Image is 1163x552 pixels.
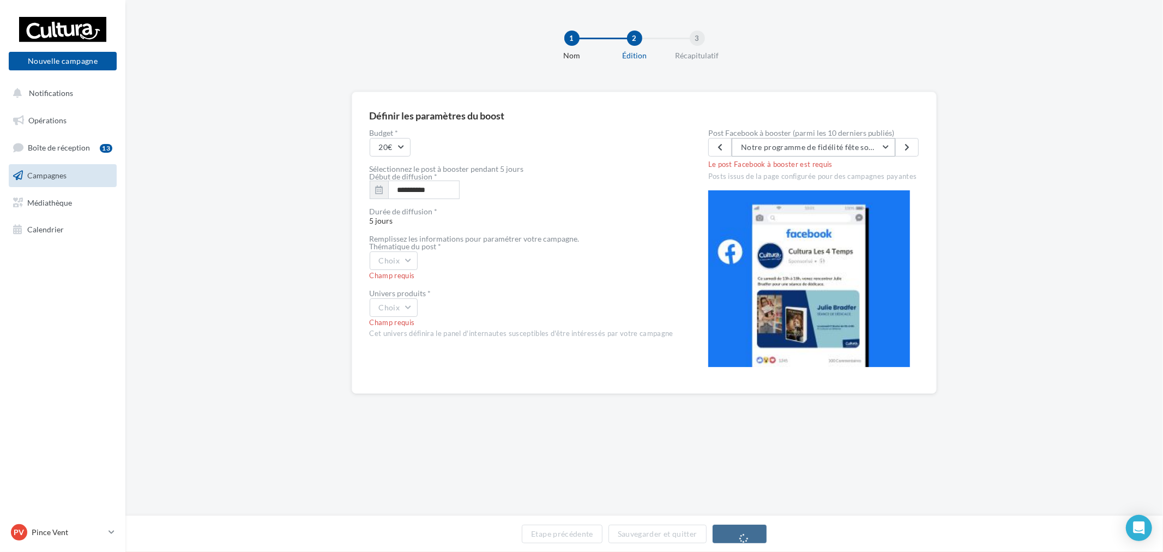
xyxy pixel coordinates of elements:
div: Remplissez les informations pour paramétrer votre campagne. [370,235,673,243]
button: Sauvegarder et quitter [608,525,707,543]
div: Univers produits * [370,290,673,297]
a: Opérations [7,109,119,132]
span: Boîte de réception [28,143,90,152]
div: 13 [100,144,112,153]
div: Le post Facebook à booster est requis [708,158,919,170]
span: Médiathèque [27,197,72,207]
div: Champ requis [370,318,673,328]
div: 2 [627,31,642,46]
div: Nom [537,50,607,61]
div: 3 [690,31,705,46]
div: Thématique du post * [370,243,673,250]
div: Cet univers définira le panel d'internautes susceptibles d'être intéressés par votre campagne [370,329,673,339]
div: Posts issus de la page configurée pour des campagnes payantes [708,170,919,182]
a: Campagnes [7,164,119,187]
label: Début de diffusion * [370,173,438,181]
span: Notifications [29,88,73,98]
button: Choix [370,251,418,270]
div: Champ requis [370,271,673,281]
span: Opérations [28,116,67,125]
div: 1 [564,31,580,46]
button: Etape précédente [522,525,602,543]
img: operation-preview [708,190,910,367]
div: Récapitulatif [662,50,732,61]
div: Édition [600,50,670,61]
p: Pince Vent [32,527,104,538]
a: PV Pince Vent [9,522,117,543]
button: Notre programme de fidélité fête son anniversaire 🎂 Du [DATE] au [DATE] 1 achat = 1 chance de gag... [732,138,895,157]
a: Calendrier [7,218,119,241]
button: Nouvelle campagne [9,52,117,70]
span: Calendrier [27,225,64,234]
span: Campagnes [27,171,67,180]
a: Boîte de réception13 [7,136,119,159]
a: Médiathèque [7,191,119,214]
label: Post Facebook à booster (parmi les 10 derniers publiés) [708,129,919,137]
span: 5 jours [370,208,673,225]
label: Budget * [370,129,673,137]
div: Sélectionnez le post à booster pendant 5 jours [370,165,673,173]
div: Définir les paramètres du boost [370,111,505,121]
div: Durée de diffusion * [370,208,673,215]
button: 20€ [370,138,411,157]
span: PV [14,527,25,538]
div: Open Intercom Messenger [1126,515,1152,541]
button: Choix [370,298,418,317]
button: Notifications [7,82,115,105]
